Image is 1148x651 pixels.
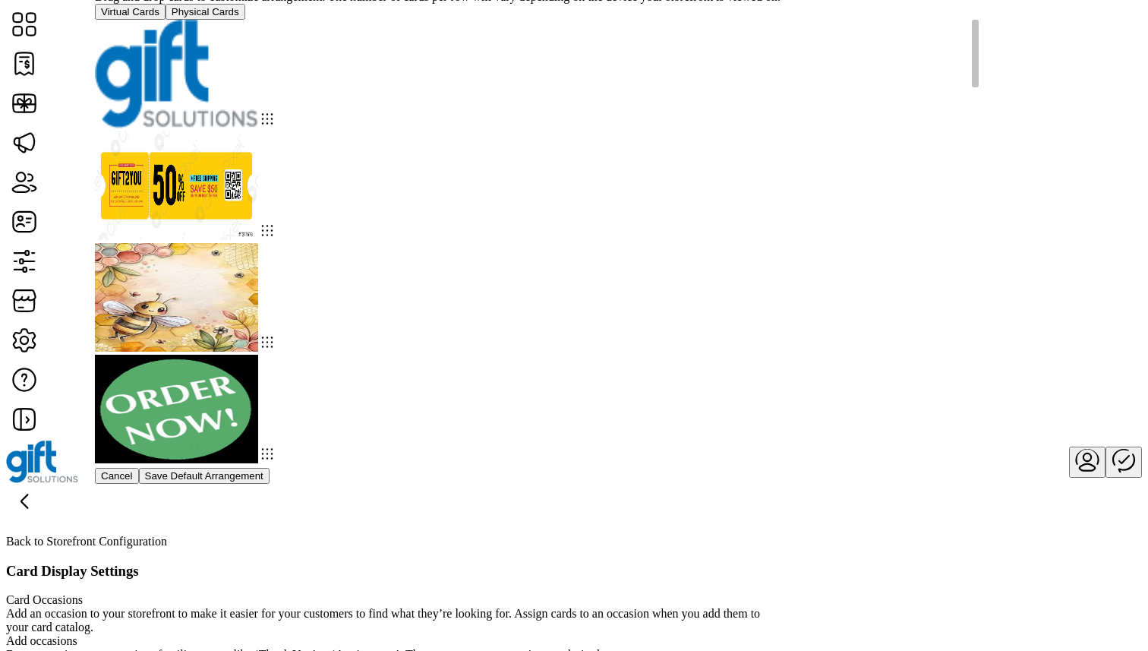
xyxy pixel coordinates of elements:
button: Physical Cards [166,4,245,20]
button: Cancel [95,468,139,484]
span: Virtual Cards [101,6,159,17]
img: https://tw-media-dev.wgiftcard.com/giftcard/private/633/thumbs/fad05be3-9cb5-48fc-8b28-0647d3b87c... [95,131,258,240]
span: Cancel [101,470,133,482]
img: https://tw-media-dev.wgiftcard.com/giftcard/private/633/thumbs/7b527d7a-e718-453a-af17-47d75b0e25... [95,243,258,352]
img: https://tw-media-dev.wgiftcard.com/giftcard/private/633/thumbs/4a94c219-3dbf-4d59-ab3d-3148083f52... [95,466,258,575]
button: Save Default Arrangement [139,468,270,484]
img: https://tw-media-dev.wgiftcard.com/giftcard/private/633/thumbs/b4a8c4bf-ddbb-4bab-8528-adaa7dcf02... [95,355,258,463]
span: Physical Cards [172,6,239,17]
button: Virtual Cards [95,4,166,20]
span: Save Default Arrangement [145,470,263,482]
img: https://tw-media-dev.wgiftcard.com/giftcard/private/633/thumbs/27eb8230-8224-41bf-b000-1af45accc0... [95,20,258,128]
